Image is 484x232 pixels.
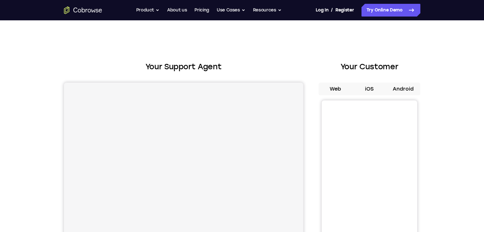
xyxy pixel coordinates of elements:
button: Web [319,83,353,95]
a: Log In [316,4,328,17]
button: Use Cases [217,4,245,17]
button: iOS [352,83,386,95]
span: / [331,6,333,14]
a: Pricing [194,4,209,17]
button: Resources [253,4,282,17]
a: Register [335,4,354,17]
a: Go to the home page [64,6,102,14]
a: Try Online Demo [361,4,420,17]
button: Android [386,83,420,95]
h2: Your Customer [319,61,420,72]
a: About us [167,4,187,17]
button: Product [136,4,160,17]
h2: Your Support Agent [64,61,303,72]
